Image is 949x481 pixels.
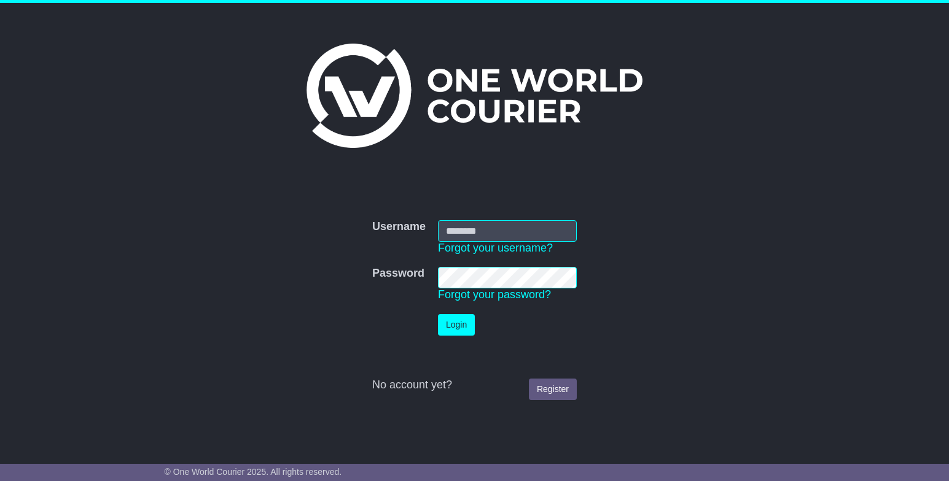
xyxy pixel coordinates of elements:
[307,44,642,148] img: One World
[165,467,342,477] span: © One World Courier 2025. All rights reserved.
[438,288,551,301] a: Forgot your password?
[438,314,475,336] button: Login
[372,379,577,392] div: No account yet?
[529,379,577,400] a: Register
[372,220,426,234] label: Username
[438,242,553,254] a: Forgot your username?
[372,267,424,280] label: Password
